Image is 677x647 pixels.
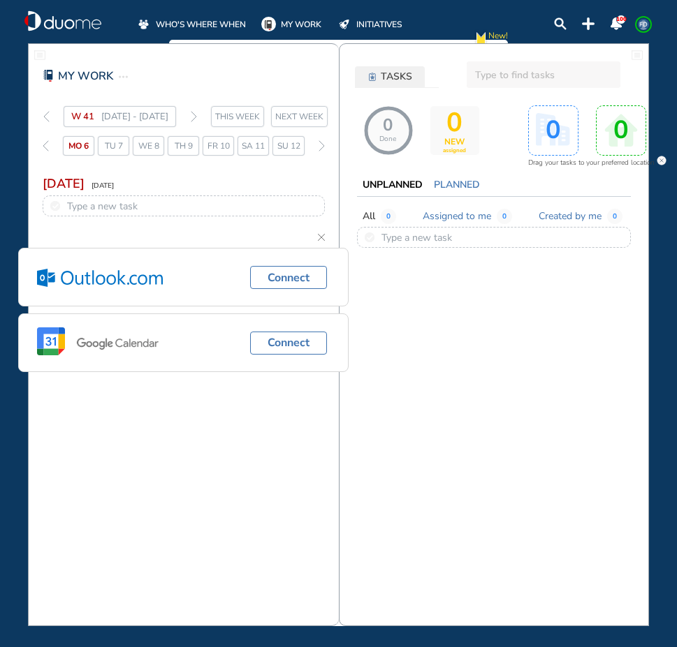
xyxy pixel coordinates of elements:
input: Type to find tasks [467,61,620,88]
img: tasks-icon-6184ad.77ad149c.svg [369,73,376,81]
img: initiatives-off.b77ef7b9.svg [339,20,349,29]
button: Connect [250,266,327,289]
div: fullwidthpage [632,50,643,61]
button: Assigned to me [417,207,497,225]
img: task-ellipse.fef7074b.svg [119,68,128,85]
span: MY WORK [281,17,321,31]
span: FD [638,19,649,30]
img: fullwidthpage.7645317a.svg [34,50,45,61]
span: NEXT WEEK [275,110,323,124]
div: thin-right-arrow-grey [319,134,325,158]
div: fullwidthpage [34,50,45,61]
span: INITIATIVES [356,17,402,31]
div: outlook [37,269,163,287]
button: All [357,207,381,225]
div: initiatives-off [337,17,351,31]
div: whoswherewhen-off [136,17,151,31]
span: 0 [607,209,623,224]
div: new-notification [474,29,488,50]
div: NaN% 0/0 [364,106,413,155]
span: UNPLANNED [363,178,423,192]
button: UNPLANNED [357,177,428,193]
img: thin-right-arrow-grey.874f3e01.svg [191,111,197,122]
span: 0 [366,116,408,143]
div: tasks-icon-6184ad [367,72,377,82]
img: cross-bg.b2a90242.svg [657,156,667,165]
img: outlook.05b6f53f.svg [37,269,163,287]
a: MY WORK [261,17,321,31]
span: 0 [497,209,512,224]
img: plus-topbar.b126d2c6.svg [582,17,595,30]
div: thin-right-arrow-grey [190,106,197,127]
img: fullwidthpage.7645317a.svg [632,50,643,61]
button: Connect [250,332,327,355]
span: [DATE] [43,175,85,192]
span: [DATE] [92,177,114,194]
img: round_unchecked.fea2151d.svg [50,201,60,211]
button: this-week [211,106,264,127]
img: cross-thin.6f54a4cd.svg [318,234,325,241]
div: mywork-on [261,17,276,31]
span: THIS WEEK [215,110,260,124]
span: All [363,209,375,223]
div: activity-box [528,105,578,156]
span: Done [379,135,395,144]
div: task-ellipse [119,68,128,85]
span: PLANNED [434,178,480,192]
img: thin-right-arrow-grey.874f3e01.svg [319,140,325,151]
img: mywork-on.5af487f3.svg [261,17,276,31]
span: 0 [381,209,396,224]
a: INITIATIVES [337,17,402,31]
div: search-lens [554,17,567,30]
div: thin-left-arrow-grey [43,134,49,158]
span: assigned [443,147,466,154]
button: PLANNED [428,177,486,193]
span: 100 [616,15,627,23]
div: activity-box [430,106,479,155]
span: Connect [268,334,310,351]
img: thin-left-arrow-grey.f0cbfd8f.svg [43,111,50,122]
img: round_unchecked.fea2151d.svg [365,232,374,242]
span: New! [488,29,508,50]
button: Created by me [533,207,607,225]
button: next-week [271,106,328,127]
div: activity-box [596,105,646,156]
div: round_unchecked [50,201,60,211]
a: duome-logo-whitelogologo-notext [24,10,101,31]
a: WHO'S WHERE WHEN [136,17,246,31]
span: Created by me [539,209,602,223]
span: MY WORK [58,68,113,84]
span: Connect [268,269,310,286]
span: Assigned to me [423,209,491,223]
span: NEW [444,137,465,147]
div: google [37,327,169,358]
span: WHO'S WHERE WHEN [156,17,246,31]
div: duome-logo-whitelogo [24,10,101,31]
span: 0 [444,107,465,147]
div: notification-panel-on [610,17,623,30]
img: duome-logo-whitelogo.b0ca3abf.svg [24,10,101,31]
img: search-lens.23226280.svg [554,17,567,30]
button: tasks-icon-6184adTASKS [355,66,425,87]
div: mywork-red-on [43,70,54,82]
img: whoswherewhen-off.a3085474.svg [138,19,149,29]
img: google.ed9f6f52.svg [37,327,169,358]
div: round_unchecked [365,232,374,242]
span: Drag your tasks to your preferred location [528,156,655,170]
span: [DATE] - [DATE] [101,108,168,125]
img: mywork-red-on.755fc005.svg [43,70,54,82]
div: cross-bg [657,156,667,165]
img: new-notification.cd065810.svg [474,29,488,50]
div: cross-thin [311,227,332,248]
span: W 41 [71,108,94,125]
img: thin-left-arrow-grey.f0cbfd8f.svg [43,140,49,151]
span: TASKS [381,70,412,84]
div: thin-left-arrow-grey [43,106,50,127]
div: plus-topbar [582,17,595,30]
img: notification-panel-on.a48c1939.svg [610,17,623,30]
